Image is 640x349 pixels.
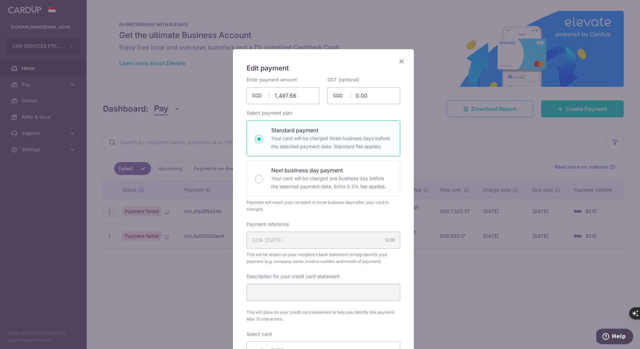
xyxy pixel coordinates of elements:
p: Standard payment [271,126,392,134]
input: 0.00 [327,87,400,104]
label: Description for your credit card statement [247,273,340,280]
label: Enter payment amount [247,76,297,83]
label: GST (optional) [327,76,359,83]
p: Next business day payment [271,166,392,174]
span: This will show on your credit card statement to help you identify this payment. Max 15 characters. [247,309,400,323]
span: SGD [252,92,270,99]
div: Payment will reach your recipient in three business days after your card is charged. [247,199,400,213]
span: This will be shown on your recipient’s bank statement to help identify your payment (e.g. company... [247,251,400,265]
iframe: Opens a widget where you can find more information [596,329,633,346]
label: Select card [247,331,272,337]
label: Payment reference [247,221,289,228]
p: Your card will be charged three business days before the selected payment date. Standard fee appl... [271,134,392,151]
button: Close [398,57,406,65]
p: Your card will be charged one business day before the selected payment date. Extra 0.3% fee applies. [271,174,392,191]
input: 0.00 [247,87,319,104]
label: Select payment plan [247,110,292,116]
h5: Edit payment [247,63,400,74]
div: 12/35 [385,237,395,244]
span: SGD [333,92,350,99]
